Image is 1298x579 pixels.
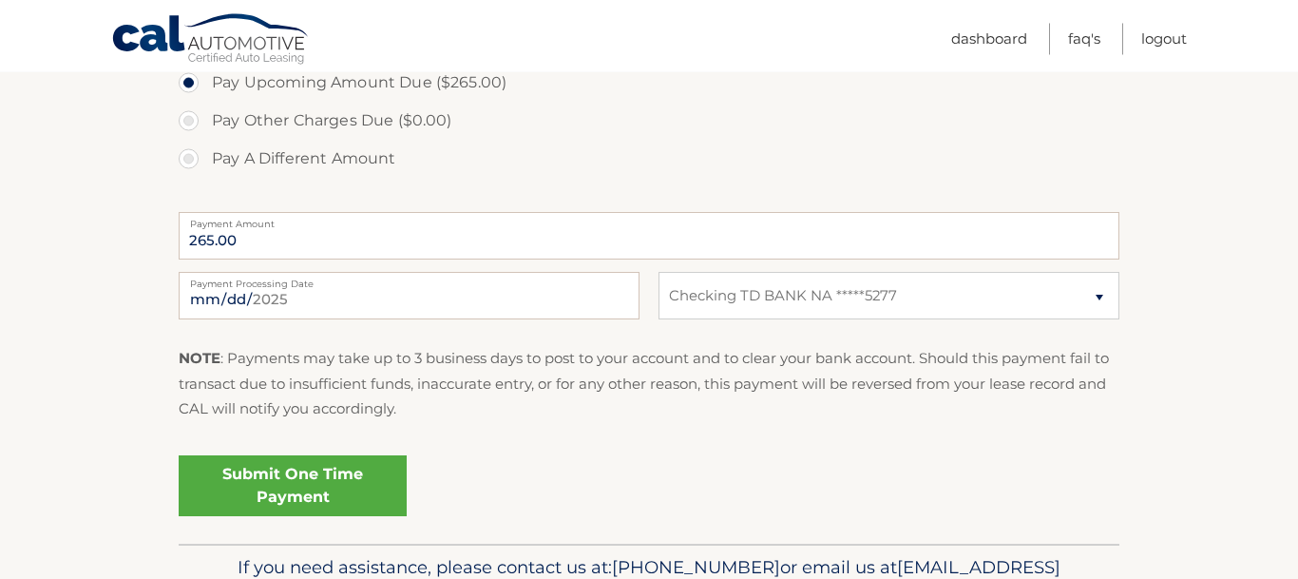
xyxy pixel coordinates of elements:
[179,102,1119,140] label: Pay Other Charges Due ($0.00)
[612,556,780,578] span: [PHONE_NUMBER]
[179,212,1119,260] input: Payment Amount
[179,272,639,287] label: Payment Processing Date
[951,23,1027,54] a: Dashboard
[179,349,220,367] strong: NOTE
[179,272,639,319] input: Payment Date
[111,12,311,68] a: Cal Automotive
[179,64,1119,102] label: Pay Upcoming Amount Due ($265.00)
[1068,23,1100,54] a: FAQ's
[179,346,1119,421] p: : Payments may take up to 3 business days to post to your account and to clear your bank account....
[179,212,1119,227] label: Payment Amount
[179,140,1119,178] label: Pay A Different Amount
[1141,23,1187,54] a: Logout
[179,455,407,516] a: Submit One Time Payment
